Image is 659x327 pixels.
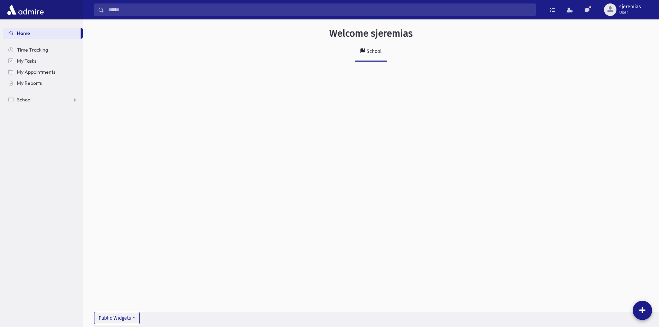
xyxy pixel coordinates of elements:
[619,10,641,15] span: User
[3,28,81,39] a: Home
[329,28,413,39] h3: Welcome sjeremias
[17,80,42,86] span: My Reports
[365,48,382,54] div: School
[104,3,536,16] input: Search
[3,44,83,55] a: Time Tracking
[17,69,55,75] span: My Appointments
[619,4,641,10] span: sjeremias
[94,312,140,324] button: Public Widgets
[17,58,36,64] span: My Tasks
[3,55,83,66] a: My Tasks
[355,42,387,62] a: School
[3,78,83,89] a: My Reports
[3,66,83,78] a: My Appointments
[3,94,83,105] a: School
[6,3,45,17] img: AdmirePro
[17,47,48,53] span: Time Tracking
[17,30,30,36] span: Home
[17,97,31,103] span: School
